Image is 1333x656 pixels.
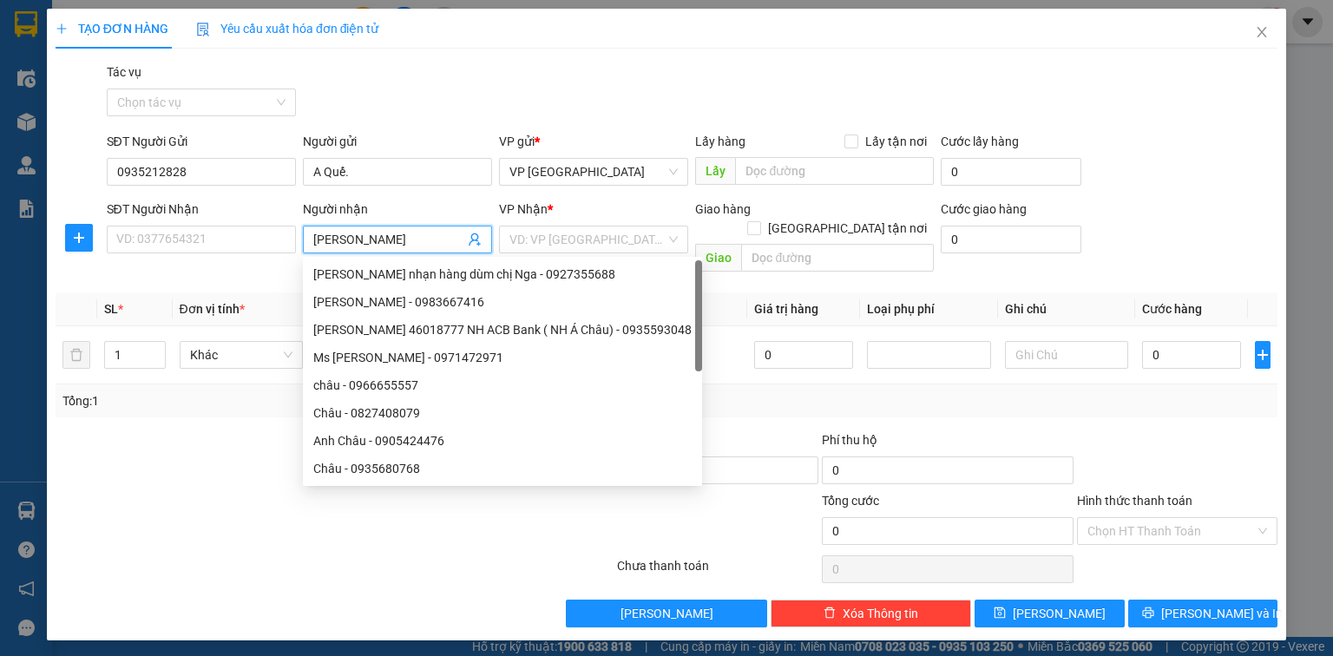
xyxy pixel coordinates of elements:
div: Huỳnh Tấn Thanh 46018777 NH ACB Bank ( NH Á Châu) - 0935593048 [303,316,702,344]
span: VP Nhận [499,202,548,216]
div: [PERSON_NAME] nhạn hàng dùm chị Nga - 0927355688 [313,265,692,284]
span: plus [66,231,92,245]
span: TẠO ĐƠN HÀNG [56,22,168,36]
div: Anh Châu - 0905424476 [313,431,692,450]
span: close [1255,25,1269,39]
button: save[PERSON_NAME] [975,600,1125,627]
span: Xóa Thông tin [843,604,918,623]
span: [PERSON_NAME] và In [1161,604,1283,623]
span: [GEOGRAPHIC_DATA] tận nơi [761,219,934,238]
div: Châu - 0827408079 [303,399,702,427]
span: Cước hàng [1142,302,1202,316]
button: [PERSON_NAME] [566,600,766,627]
label: Hình thức thanh toán [1077,494,1192,508]
span: down [151,357,161,367]
span: Tổng cước [822,494,879,508]
div: Bảo Châu - 0983667416 [303,288,702,316]
div: Chú Châu nhạn hàng dùm chị Nga - 0927355688 [303,260,702,288]
span: up [151,344,161,355]
input: Cước lấy hàng [941,158,1081,186]
span: 42 [PERSON_NAME] - Vinh - [GEOGRAPHIC_DATA] [45,58,172,103]
span: Giao hàng [695,202,751,216]
input: 0 [754,341,853,369]
span: Lấy tận nơi [858,132,934,151]
input: Cước giao hàng [941,226,1081,253]
label: Cước lấy hàng [941,134,1019,148]
img: logo [9,72,42,158]
span: printer [1142,607,1154,620]
label: Tác vụ [107,65,141,79]
span: Yêu cầu xuất hóa đơn điện tử [196,22,379,36]
div: [PERSON_NAME] 46018777 NH ACB Bank ( NH Á Châu) - 0935593048 [313,320,692,339]
img: icon [196,23,210,36]
div: Ms [PERSON_NAME] - 0971472971 [313,348,692,367]
span: Đơn vị tính [180,302,245,316]
div: Châu - 0935680768 [313,459,692,478]
div: Chưa thanh toán [615,556,819,587]
span: delete [824,607,836,620]
div: Phí thu hộ [822,430,1074,456]
span: Giao [695,244,741,272]
div: Châu - 0935680768 [303,455,702,482]
span: [PERSON_NAME] [1013,604,1106,623]
span: Giá trị hàng [754,302,818,316]
span: Decrease Value [146,355,165,368]
span: Lấy [695,157,735,185]
div: châu - 0966655557 [303,371,702,399]
div: Châu - 0827408079 [313,403,692,423]
button: plus [1255,341,1271,369]
span: Lấy hàng [695,134,745,148]
button: delete [62,341,90,369]
button: deleteXóa Thông tin [771,600,971,627]
label: Cước giao hàng [941,202,1027,216]
input: Ghi Chú [1005,341,1129,369]
span: plus [56,23,68,35]
div: Tổng: 1 [62,391,515,410]
div: Ms Châu Giang - 0971472971 [303,344,702,371]
span: Increase Value [146,342,165,355]
span: [PERSON_NAME] [621,604,713,623]
th: Loại phụ phí [860,292,998,326]
span: user-add [468,233,482,246]
div: Người gửi [303,132,492,151]
input: Dọc đường [741,244,934,272]
button: printer[PERSON_NAME] và In [1128,600,1278,627]
span: SL [104,302,118,316]
div: Anh Châu - 0905424476 [303,427,702,455]
th: Ghi chú [998,292,1136,326]
span: plus [1256,348,1270,362]
div: Người nhận [303,200,492,219]
div: SĐT Người Gửi [107,132,296,151]
span: save [994,607,1006,620]
div: [PERSON_NAME] - 0983667416 [313,292,692,312]
div: VP gửi [499,132,688,151]
strong: PHIẾU GỬI HÀNG [69,127,157,164]
span: VP Đà Nẵng [509,159,678,185]
button: Close [1238,9,1286,57]
button: plus [65,224,93,252]
div: SĐT Người Nhận [107,200,296,219]
input: Dọc đường [735,157,934,185]
span: Khác [190,342,293,368]
div: châu - 0966655557 [313,376,692,395]
strong: HÃNG XE HẢI HOÀNG GIA [59,17,168,55]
